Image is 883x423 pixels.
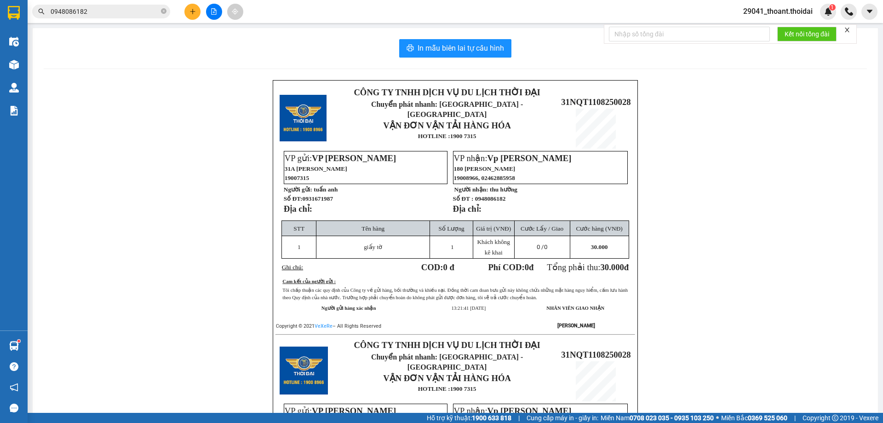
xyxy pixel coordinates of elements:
[312,406,396,416] span: VP [PERSON_NAME]
[371,353,523,371] span: Chuyển phát nhanh: [GEOGRAPHIC_DATA] - [GEOGRAPHIC_DATA]
[454,165,516,172] span: 180 [PERSON_NAME]
[298,243,301,250] span: 1
[161,7,166,16] span: close-circle
[518,413,520,423] span: |
[454,406,572,416] span: VP nhận:
[525,262,529,272] span: 0
[9,106,19,116] img: solution-icon
[721,413,787,423] span: Miền Bắc
[285,406,396,416] span: VP gửi:
[845,7,853,16] img: phone-icon
[537,243,547,250] span: 0 /
[609,27,770,41] input: Nhập số tổng đài
[284,204,312,214] strong: Địa chỉ:
[285,165,347,172] span: 31A [PERSON_NAME]
[476,225,511,232] span: Giá trị (VNĐ)
[10,362,18,371] span: question-circle
[477,238,510,256] span: Khách không kê khai
[51,6,159,17] input: Tìm tên, số ĐT hoặc mã đơn
[544,243,547,250] span: 0
[601,413,714,423] span: Miền Nam
[418,42,504,54] span: In mẫu biên lai tự cấu hình
[427,413,511,423] span: Hỗ trợ kỹ thuật:
[418,385,450,392] strong: HOTLINE :
[450,385,476,392] strong: 1900 7315
[527,413,598,423] span: Cung cấp máy in - giấy in:
[829,4,836,11] sup: 1
[282,264,303,271] span: Ghi chú:
[453,204,482,214] strong: Địa chỉ:
[866,7,874,16] span: caret-down
[521,225,563,232] span: Cước Lấy / Giao
[831,4,834,11] span: 1
[736,6,820,17] span: 29041_thoant.thoidai
[600,262,624,272] span: 30.000
[861,4,877,20] button: caret-down
[547,262,629,272] span: Tổng phải thu:
[315,323,333,329] a: VeXeRe
[280,95,327,142] img: logo
[302,195,333,202] span: 0931671987
[276,323,381,329] span: Copyright © 2021 – All Rights Reserved
[561,97,631,107] span: 31NQT1108250028
[312,153,396,163] span: VP [PERSON_NAME]
[9,37,19,46] img: warehouse-icon
[9,60,19,70] img: warehouse-icon
[383,373,511,383] strong: VẬN ĐƠN VẬN TẢI HÀNG HÓA
[421,262,454,272] strong: COD:
[9,83,19,93] img: warehouse-icon
[285,174,309,181] span: 19007315
[475,195,506,202] span: 0948086182
[189,8,196,15] span: plus
[361,225,384,232] span: Tên hàng
[794,413,796,423] span: |
[211,8,217,15] span: file-add
[439,225,464,232] span: Số Lượng
[9,341,19,351] img: warehouse-icon
[576,225,623,232] span: Cước hàng (VNĐ)
[487,406,572,416] span: Vp [PERSON_NAME]
[161,8,166,14] span: close-circle
[293,225,304,232] span: STT
[314,186,338,193] span: tuấn anh
[454,174,515,181] span: 19008966, 02462885958
[557,323,595,329] strong: [PERSON_NAME]
[748,414,787,422] strong: 0369 525 060
[184,4,201,20] button: plus
[490,186,517,193] span: thu hường
[407,44,414,53] span: printer
[451,306,486,311] span: 13:21:41 [DATE]
[824,7,832,16] img: icon-new-feature
[284,195,333,202] strong: Số ĐT:
[453,195,474,202] strong: Số ĐT :
[280,347,328,395] img: logo
[232,8,238,15] span: aim
[454,153,572,163] span: VP nhận:
[354,87,540,97] strong: CÔNG TY TNHH DỊCH VỤ DU LỊCH THỜI ĐẠI
[383,121,511,130] strong: VẬN ĐƠN VẬN TẢI HÀNG HÓA
[284,186,312,193] strong: Người gửi:
[472,414,511,422] strong: 1900 633 818
[282,279,336,284] u: Cam kết của người gửi :
[777,27,837,41] button: Kết nối tổng đài
[399,39,511,58] button: printerIn mẫu biên lai tự cấu hình
[227,4,243,20] button: aim
[630,414,714,422] strong: 0708 023 035 - 0935 103 250
[418,133,450,139] strong: HOTLINE :
[443,262,454,272] span: 0 đ
[321,306,376,311] strong: Người gửi hàng xác nhận
[17,340,20,342] sup: 1
[844,27,850,33] span: close
[561,350,631,359] span: 31NQT1108250028
[450,133,476,139] strong: 1900 7315
[591,243,608,250] span: 30.000
[624,262,629,272] span: đ
[354,340,540,350] strong: CÔNG TY TNHH DỊCH VỤ DU LỊCH THỜI ĐẠI
[832,415,838,421] span: copyright
[282,288,628,300] span: Tôi chấp thuận các quy định của Công ty về gửi hàng, bồi thường và khiếu nại. Đồng thời cam đoan ...
[206,4,222,20] button: file-add
[488,262,533,272] strong: Phí COD: đ
[785,29,829,39] span: Kết nối tổng đài
[451,243,454,250] span: 1
[546,306,604,311] strong: NHÂN VIÊN GIAO NHẬN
